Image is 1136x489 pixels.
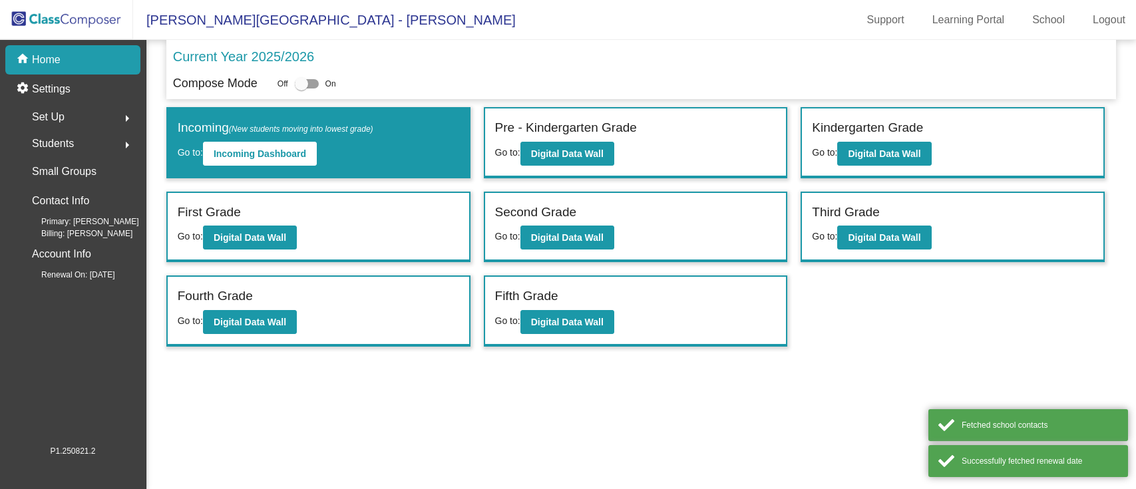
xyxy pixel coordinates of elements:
mat-icon: arrow_right [119,137,135,153]
label: Fifth Grade [495,287,558,306]
p: Current Year 2025/2026 [173,47,314,67]
span: Go to: [178,315,203,326]
p: Home [32,52,61,68]
span: Go to: [812,147,837,158]
button: Digital Data Wall [520,226,614,249]
span: Go to: [178,231,203,242]
p: Settings [32,81,71,97]
mat-icon: home [16,52,32,68]
b: Digital Data Wall [531,232,604,243]
span: Billing: [PERSON_NAME] [20,228,132,240]
a: Logout [1082,9,1136,31]
span: Go to: [178,147,203,158]
button: Digital Data Wall [203,310,297,334]
p: Contact Info [32,192,89,210]
span: [PERSON_NAME][GEOGRAPHIC_DATA] - [PERSON_NAME] [133,9,516,31]
a: Support [856,9,915,31]
button: Digital Data Wall [520,310,614,334]
b: Incoming Dashboard [214,148,306,159]
b: Digital Data Wall [214,232,286,243]
span: Primary: [PERSON_NAME] [20,216,139,228]
b: Digital Data Wall [848,148,920,159]
div: Successfully fetched renewal date [962,455,1118,467]
span: On [325,78,336,90]
span: Go to: [495,315,520,326]
b: Digital Data Wall [848,232,920,243]
span: (New students moving into lowest grade) [229,124,373,134]
b: Digital Data Wall [214,317,286,327]
span: Go to: [812,231,837,242]
span: Off [278,78,288,90]
label: Second Grade [495,203,577,222]
p: Compose Mode [173,75,258,92]
label: Third Grade [812,203,879,222]
label: Kindergarten Grade [812,118,923,138]
span: Renewal On: [DATE] [20,269,114,281]
label: Incoming [178,118,373,138]
p: Account Info [32,245,91,263]
button: Incoming Dashboard [203,142,317,166]
b: Digital Data Wall [531,317,604,327]
a: School [1022,9,1075,31]
p: Small Groups [32,162,96,181]
button: Digital Data Wall [203,226,297,249]
button: Digital Data Wall [520,142,614,166]
span: Go to: [495,231,520,242]
span: Go to: [495,147,520,158]
mat-icon: arrow_right [119,110,135,126]
label: Fourth Grade [178,287,253,306]
mat-icon: settings [16,81,32,97]
span: Students [32,134,74,153]
b: Digital Data Wall [531,148,604,159]
button: Digital Data Wall [837,142,931,166]
button: Digital Data Wall [837,226,931,249]
a: Learning Portal [922,9,1016,31]
div: Fetched school contacts [962,419,1118,431]
label: Pre - Kindergarten Grade [495,118,637,138]
label: First Grade [178,203,241,222]
span: Set Up [32,108,65,126]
